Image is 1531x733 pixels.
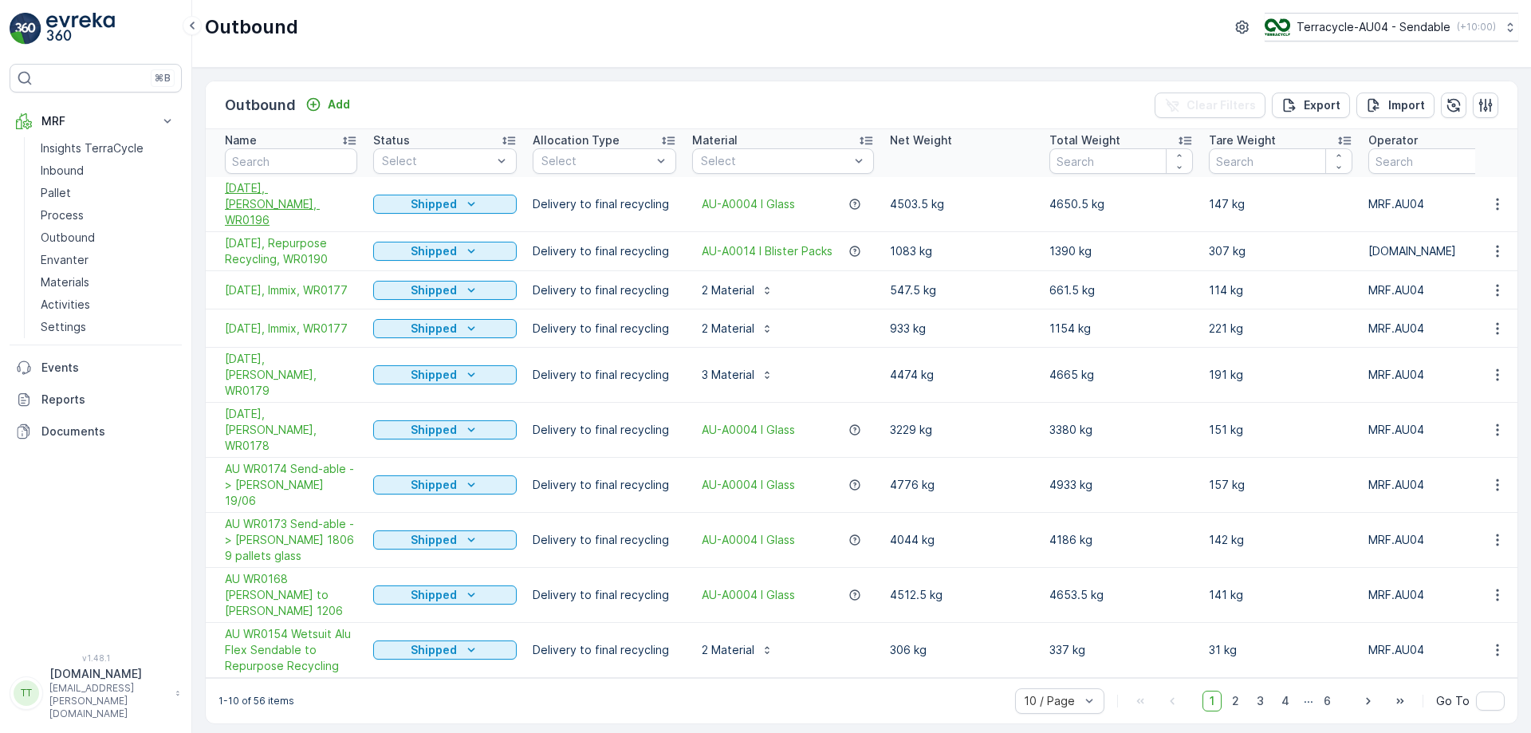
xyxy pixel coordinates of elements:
[1360,568,1520,623] td: MRF.AU04
[533,132,620,148] p: Allocation Type
[225,571,357,619] a: AU WR0168 Glass to Alex Fraser 1206
[1360,513,1520,568] td: MRF.AU04
[890,196,1033,212] p: 4503.5 kg
[49,666,167,682] p: [DOMAIN_NAME]
[373,530,517,550] button: Shipped
[41,140,144,156] p: Insights TerraCycle
[10,416,182,447] a: Documents
[1049,243,1193,259] p: 1390 kg
[1356,93,1435,118] button: Import
[225,148,357,174] input: Search
[1209,422,1352,438] p: 151 kg
[328,97,350,112] p: Add
[225,94,296,116] p: Outbound
[225,282,357,298] span: [DATE], Immix, WR0177
[702,367,754,383] p: 3 Material
[41,424,175,439] p: Documents
[10,352,182,384] a: Events
[41,252,89,268] p: Envanter
[411,282,457,298] p: Shipped
[225,516,357,564] span: AU WR0173 Send-able -> [PERSON_NAME] 1806 9 pallets glass
[49,682,167,720] p: [EMAIL_ADDRESS][PERSON_NAME][DOMAIN_NAME]
[1209,282,1352,298] p: 114 kg
[41,207,84,223] p: Process
[1360,458,1520,513] td: MRF.AU04
[702,196,795,212] a: AU-A0004 I Glass
[10,666,182,720] button: TT[DOMAIN_NAME][EMAIL_ADDRESS][PERSON_NAME][DOMAIN_NAME]
[225,571,357,619] span: AU WR0168 [PERSON_NAME] to [PERSON_NAME] 1206
[525,232,684,271] td: Delivery to final recycling
[1049,282,1193,298] p: 661.5 kg
[1049,477,1193,493] p: 4933 kg
[1304,691,1313,711] p: ...
[541,153,651,169] p: Select
[225,282,357,298] a: 09/07/2025, Immix, WR0177
[41,230,95,246] p: Outbound
[890,132,952,148] p: Net Weight
[411,422,457,438] p: Shipped
[1049,132,1120,148] p: Total Weight
[225,351,357,399] span: [DATE], [PERSON_NAME], WR0179
[225,461,357,509] span: AU WR0174 Send-able -> [PERSON_NAME] 19/06
[10,384,182,416] a: Reports
[890,532,1033,548] p: 4044 kg
[890,422,1033,438] p: 3229 kg
[225,180,357,228] a: 20/08/2025, Alex Fraser, WR0196
[692,278,783,303] button: 2 Material
[1274,691,1297,711] span: 4
[373,195,517,214] button: Shipped
[411,532,457,548] p: Shipped
[205,14,298,40] p: Outbound
[225,406,357,454] span: [DATE], [PERSON_NAME], WR0178
[525,309,684,348] td: Delivery to final recycling
[373,365,517,384] button: Shipped
[411,367,457,383] p: Shipped
[299,95,356,114] button: Add
[1360,348,1520,403] td: MRF.AU04
[890,477,1033,493] p: 4776 kg
[373,319,517,338] button: Shipped
[1250,691,1271,711] span: 3
[1388,97,1425,113] p: Import
[1304,97,1340,113] p: Export
[702,477,795,493] span: AU-A0004 I Glass
[34,137,182,160] a: Insights TerraCycle
[41,297,90,313] p: Activities
[702,642,754,658] p: 2 Material
[373,242,517,261] button: Shipped
[702,532,795,548] span: AU-A0004 I Glass
[890,367,1033,383] p: 4474 kg
[1209,132,1276,148] p: Tare Weight
[373,640,517,660] button: Shipped
[34,249,182,271] a: Envanter
[1049,196,1193,212] p: 4650.5 kg
[1272,93,1350,118] button: Export
[225,461,357,509] a: AU WR0174 Send-able -> Alex Fraser 19/06
[34,294,182,316] a: Activities
[1360,309,1520,348] td: MRF.AU04
[10,105,182,137] button: MRF
[1209,367,1352,383] p: 191 kg
[1187,97,1256,113] p: Clear Filters
[155,72,171,85] p: ⌘B
[411,321,457,337] p: Shipped
[525,623,684,678] td: Delivery to final recycling
[41,113,150,129] p: MRF
[1360,403,1520,458] td: MRF.AU04
[692,132,738,148] p: Material
[525,271,684,309] td: Delivery to final recycling
[225,516,357,564] a: AU WR0173 Send-able -> Alex Fraser 1806 9 pallets glass
[1265,13,1518,41] button: Terracycle-AU04 - Sendable(+10:00)
[34,316,182,338] a: Settings
[34,182,182,204] a: Pallet
[14,680,39,706] div: TT
[225,321,357,337] span: [DATE], Immix, WR0177
[373,420,517,439] button: Shipped
[34,271,182,294] a: Materials
[702,243,832,259] a: AU-A0014 I Blister Packs
[1209,477,1352,493] p: 157 kg
[525,348,684,403] td: Delivery to final recycling
[41,319,86,335] p: Settings
[692,362,783,388] button: 3 Material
